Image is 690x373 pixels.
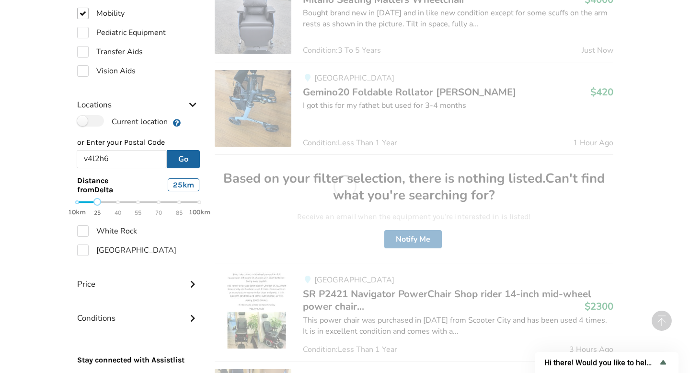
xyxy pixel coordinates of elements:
[77,46,143,58] label: Transfer Aids
[77,115,168,128] label: Current location
[135,208,141,219] span: 55
[384,230,442,248] button: Notify Me
[168,178,199,191] div: 25 km
[77,245,176,256] label: [GEOGRAPHIC_DATA]
[77,27,166,38] label: Pediatric Equipment
[573,139,613,147] span: 1 Hour Ago
[303,287,591,313] span: SR P2421 Navigator PowerChair Shop rider 14-inch mid-wheel power chair...
[314,73,394,83] span: [GEOGRAPHIC_DATA]
[77,137,200,148] p: or Enter your Postal Code
[585,300,613,313] h3: $2300
[303,8,613,30] div: Bought brand new in [DATE] and in like new condition except for some scuffs on the arm rests as s...
[544,358,657,367] span: Hi there! Would you like to help us improve AssistList?
[77,176,139,194] span: Distance from Delta
[77,81,200,115] div: Locations
[77,150,167,168] input: Post Code
[303,315,613,337] div: This power chair was purchased in [DATE] from Scooter City and has been used 4 times. It is in ex...
[590,86,613,98] h3: $420
[176,208,183,219] span: 85
[215,62,613,154] a: mobility-gemino20 foldable rollator walker[GEOGRAPHIC_DATA]Gemino20 Foldable Rollator [PERSON_NAM...
[303,346,397,353] span: Condition: Less Than 1 Year
[77,294,200,328] div: Conditions
[303,100,613,111] div: I got this for my fathet but used for 3-4 months
[569,346,613,353] span: 3 Hours Ago
[155,208,162,219] span: 70
[77,8,125,19] label: Mobility
[215,264,613,361] a: mobility-sr p2421 navigator powerchair shop rider 14-inch mid-wheel power chair-full suspension-o...
[544,357,669,368] button: Show survey - Hi there! Would you like to help us improve AssistList?
[94,208,101,219] span: 25
[115,208,121,219] span: 40
[189,208,210,216] strong: 100km
[582,47,613,54] span: Just Now
[68,208,86,216] strong: 10km
[314,275,394,285] span: [GEOGRAPHIC_DATA]
[167,150,200,168] button: Go
[215,272,291,349] img: mobility-sr p2421 navigator powerchair shop rider 14-inch mid-wheel power chair-full suspension-o...
[222,211,605,222] p: Receive an email when the equipment you're interested in is listed!
[77,260,200,294] div: Price
[303,139,397,147] span: Condition: Less Than 1 Year
[77,328,200,366] p: Stay connected with Assistlist
[222,170,605,204] h2: Based on your filter selection, there is nothing listed. Can't find what you're searching for?
[303,47,381,54] span: Condition: 3 To 5 Years
[215,70,291,147] img: mobility-gemino20 foldable rollator walker
[303,85,516,99] span: Gemino20 Foldable Rollator [PERSON_NAME]
[77,225,137,237] label: White Rock
[77,65,136,77] label: Vision Aids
